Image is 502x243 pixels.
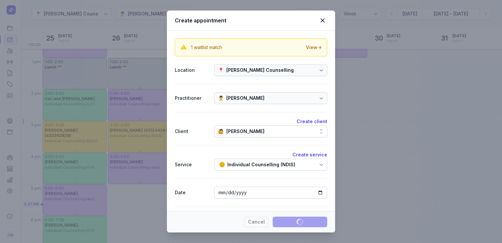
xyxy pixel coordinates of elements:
[306,44,322,51] div: View
[244,217,269,227] button: Cancel
[214,187,327,199] input: Date
[191,44,222,51] div: 1 waitlist match
[175,16,318,24] div: Create appointment
[226,94,264,102] div: [PERSON_NAME]
[227,161,295,169] div: Individual Counselling (NDIS)
[248,218,265,226] span: Cancel
[175,189,209,197] div: Date
[175,161,209,169] div: Service
[218,127,224,135] div: 🙋️
[218,66,224,74] div: 📍
[226,66,294,74] div: [PERSON_NAME] Counselling
[218,94,224,102] div: 👨‍⚕️
[292,151,327,159] button: Create service
[175,127,209,135] div: Client
[297,118,327,125] button: Create client
[175,66,209,74] div: Location
[175,94,209,102] div: Practitioner
[317,44,322,50] span: →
